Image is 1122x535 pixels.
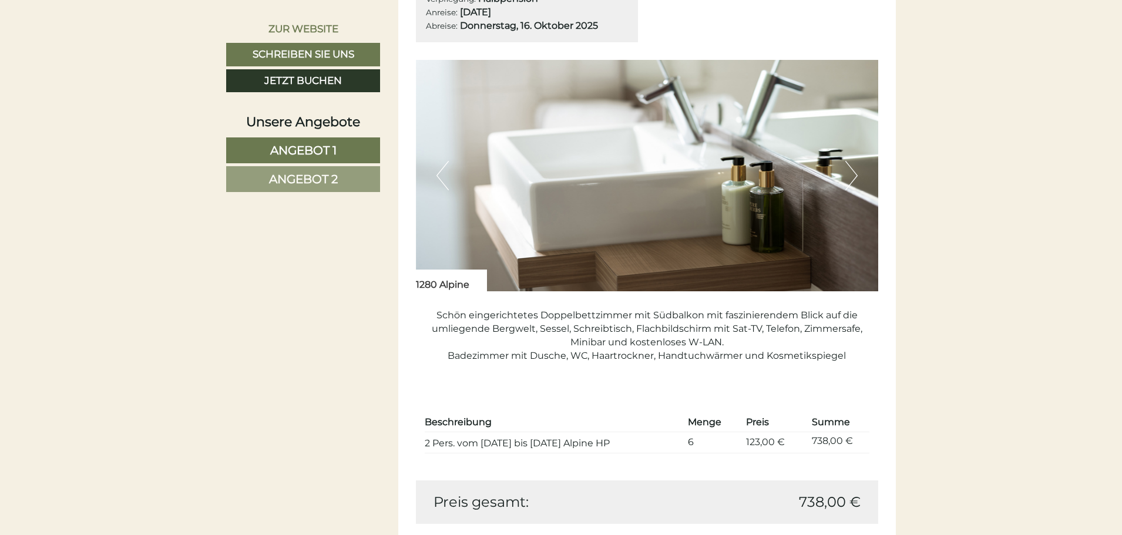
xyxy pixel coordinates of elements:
[807,432,869,453] td: 738,00 €
[845,161,858,190] button: Next
[416,309,879,362] p: Schön eingerichtetes Doppelbettzimmer mit Südbalkon mit faszinierendem Blick auf die umliegende B...
[425,432,683,453] td: 2 Pers. vom [DATE] bis [DATE] Alpine HP
[416,60,879,291] img: image
[426,21,458,31] small: Abreise:
[426,8,458,17] small: Anreise:
[436,161,449,190] button: Previous
[226,113,380,131] div: Unsere Angebote
[799,492,861,512] span: 738,00 €
[416,270,487,292] div: 1280 Alpine
[683,432,741,453] td: 6
[226,69,380,93] a: Jetzt buchen
[269,172,338,186] span: Angebot 2
[746,436,785,447] span: 123,00 €
[270,143,337,157] span: Angebot 1
[460,6,491,18] b: [DATE]
[425,492,647,512] div: Preis gesamt:
[226,18,380,40] a: Zur Website
[683,413,741,432] th: Menge
[807,413,869,432] th: Summe
[425,413,683,432] th: Beschreibung
[226,43,380,66] a: Schreiben Sie uns
[741,413,807,432] th: Preis
[460,20,598,31] b: Donnerstag, 16. Oktober 2025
